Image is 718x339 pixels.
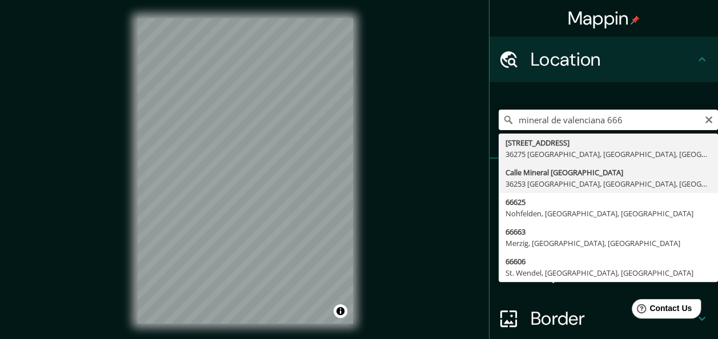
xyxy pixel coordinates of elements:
div: Location [490,37,718,82]
div: Merzig, [GEOGRAPHIC_DATA], [GEOGRAPHIC_DATA] [506,237,711,249]
input: Pick your city or area [499,110,718,130]
div: Nohfelden, [GEOGRAPHIC_DATA], [GEOGRAPHIC_DATA] [506,208,711,219]
canvas: Map [137,18,353,324]
div: 66625 [506,196,711,208]
div: Calle Mineral [GEOGRAPHIC_DATA] [506,167,711,178]
div: 36275 [GEOGRAPHIC_DATA], [GEOGRAPHIC_DATA], [GEOGRAPHIC_DATA] [506,148,711,160]
div: Layout [490,250,718,296]
div: St. Wendel, [GEOGRAPHIC_DATA], [GEOGRAPHIC_DATA] [506,267,711,279]
button: Clear [704,114,713,124]
button: Toggle attribution [334,304,347,318]
div: [STREET_ADDRESS] [506,137,711,148]
iframe: Help widget launcher [616,294,705,326]
h4: Border [531,307,695,330]
div: 66663 [506,226,711,237]
div: 36253 [GEOGRAPHIC_DATA], [GEOGRAPHIC_DATA], [GEOGRAPHIC_DATA] [506,178,711,189]
div: Style [490,204,718,250]
img: pin-icon.png [631,15,640,25]
div: Pins [490,159,718,204]
div: 66606 [506,256,711,267]
h4: Location [531,48,695,71]
h4: Mappin [568,7,640,30]
h4: Layout [531,261,695,284]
